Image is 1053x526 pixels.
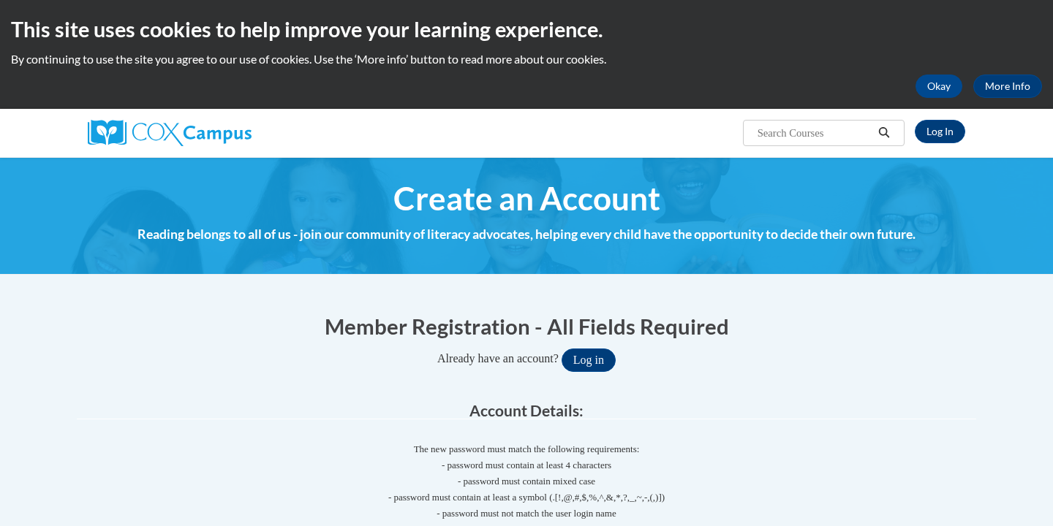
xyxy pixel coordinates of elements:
[915,120,965,143] a: Log In
[562,348,616,372] button: Log in
[11,51,1042,67] p: By continuing to use the site you agree to our use of cookies. Use the ‘More info’ button to read...
[873,124,895,142] button: Search
[393,179,660,218] span: Create an Account
[756,124,873,142] input: Search Courses
[916,75,962,98] button: Okay
[973,75,1042,98] a: More Info
[88,120,252,146] img: Cox Campus
[469,401,584,419] span: Account Details:
[11,15,1042,44] h2: This site uses cookies to help improve your learning experience.
[77,311,976,341] h1: Member Registration - All Fields Required
[414,443,640,454] span: The new password must match the following requirements:
[77,457,976,522] span: - password must contain at least 4 characters - password must contain mixed case - password must ...
[437,352,559,365] span: Already have an account?
[77,225,976,244] h4: Reading belongs to all of us - join our community of literacy advocates, helping every child have...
